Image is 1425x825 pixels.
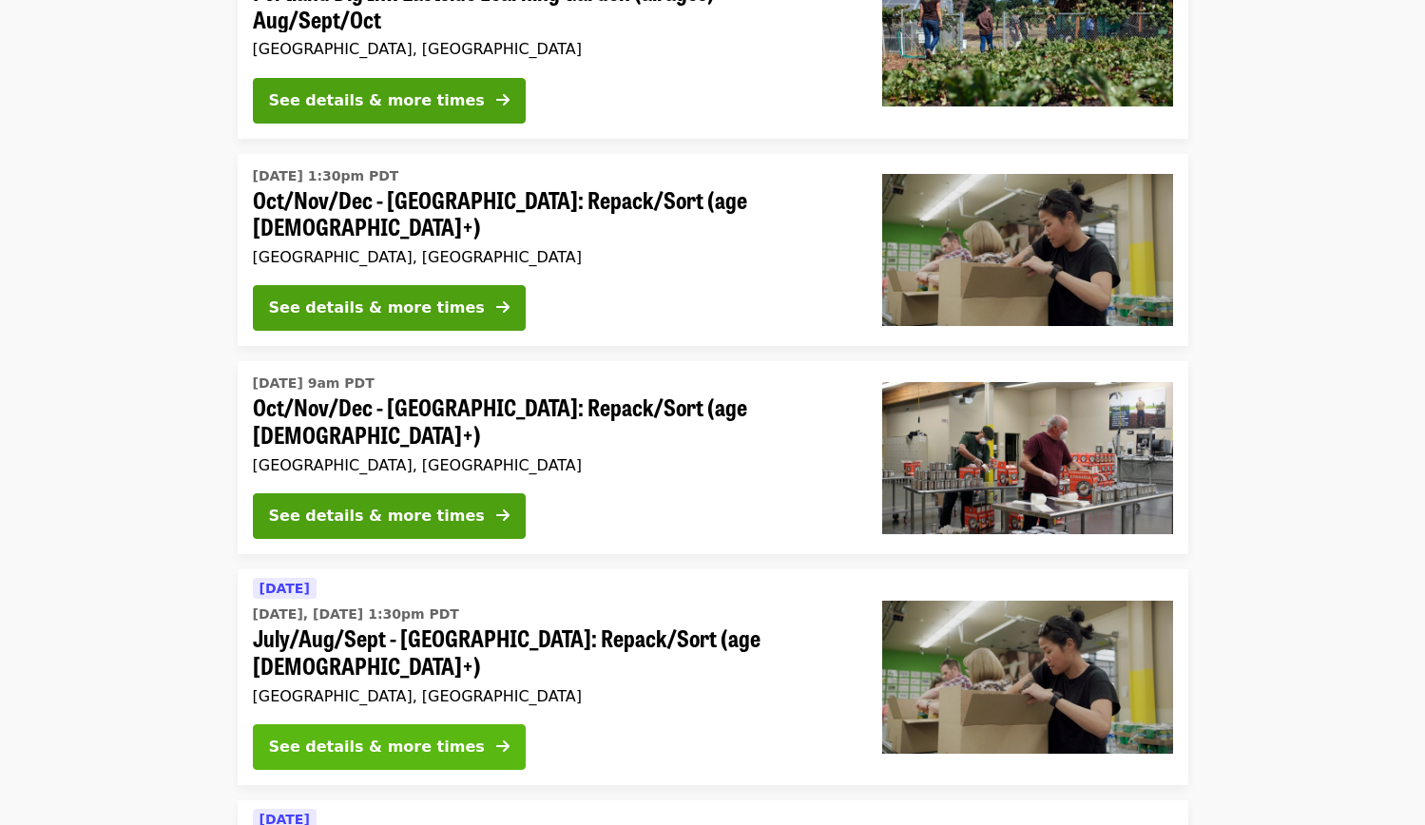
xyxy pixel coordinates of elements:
[253,687,852,705] div: [GEOGRAPHIC_DATA], [GEOGRAPHIC_DATA]
[496,91,510,109] i: arrow-right icon
[253,78,526,124] button: See details & more times
[269,89,485,112] div: See details & more times
[253,493,526,539] button: See details & more times
[253,393,852,449] span: Oct/Nov/Dec - [GEOGRAPHIC_DATA]: Repack/Sort (age [DEMOGRAPHIC_DATA]+)
[269,736,485,758] div: See details & more times
[496,298,510,317] i: arrow-right icon
[269,505,485,528] div: See details & more times
[253,166,399,186] time: [DATE] 1:30pm PDT
[253,456,852,474] div: [GEOGRAPHIC_DATA], [GEOGRAPHIC_DATA]
[253,604,459,624] time: [DATE], [DATE] 1:30pm PDT
[882,174,1173,326] img: Oct/Nov/Dec - Portland: Repack/Sort (age 8+) organized by Oregon Food Bank
[882,382,1173,534] img: Oct/Nov/Dec - Portland: Repack/Sort (age 16+) organized by Oregon Food Bank
[238,154,1188,347] a: See details for "Oct/Nov/Dec - Portland: Repack/Sort (age 8+)"
[260,581,310,596] span: [DATE]
[253,724,526,770] button: See details & more times
[253,186,852,241] span: Oct/Nov/Dec - [GEOGRAPHIC_DATA]: Repack/Sort (age [DEMOGRAPHIC_DATA]+)
[253,374,375,393] time: [DATE] 9am PDT
[496,738,510,756] i: arrow-right icon
[496,507,510,525] i: arrow-right icon
[238,361,1188,554] a: See details for "Oct/Nov/Dec - Portland: Repack/Sort (age 16+)"
[882,601,1173,753] img: July/Aug/Sept - Portland: Repack/Sort (age 8+) organized by Oregon Food Bank
[253,40,852,58] div: [GEOGRAPHIC_DATA], [GEOGRAPHIC_DATA]
[253,285,526,331] button: See details & more times
[269,297,485,319] div: See details & more times
[238,569,1188,785] a: See details for "July/Aug/Sept - Portland: Repack/Sort (age 8+)"
[253,624,852,680] span: July/Aug/Sept - [GEOGRAPHIC_DATA]: Repack/Sort (age [DEMOGRAPHIC_DATA]+)
[253,248,852,266] div: [GEOGRAPHIC_DATA], [GEOGRAPHIC_DATA]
